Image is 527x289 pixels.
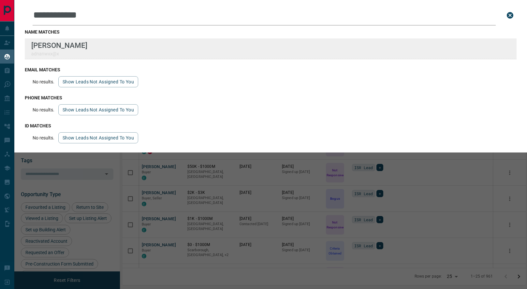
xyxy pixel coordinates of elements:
[33,135,54,140] p: No results.
[25,123,517,128] h3: id matches
[31,51,87,56] p: adnanwxx@x
[33,79,54,84] p: No results.
[58,76,138,87] button: show leads not assigned to you
[25,29,517,35] h3: name matches
[504,9,517,22] button: close search bar
[25,67,517,72] h3: email matches
[31,41,87,50] p: [PERSON_NAME]
[58,132,138,143] button: show leads not assigned to you
[25,95,517,100] h3: phone matches
[58,104,138,115] button: show leads not assigned to you
[33,107,54,112] p: No results.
